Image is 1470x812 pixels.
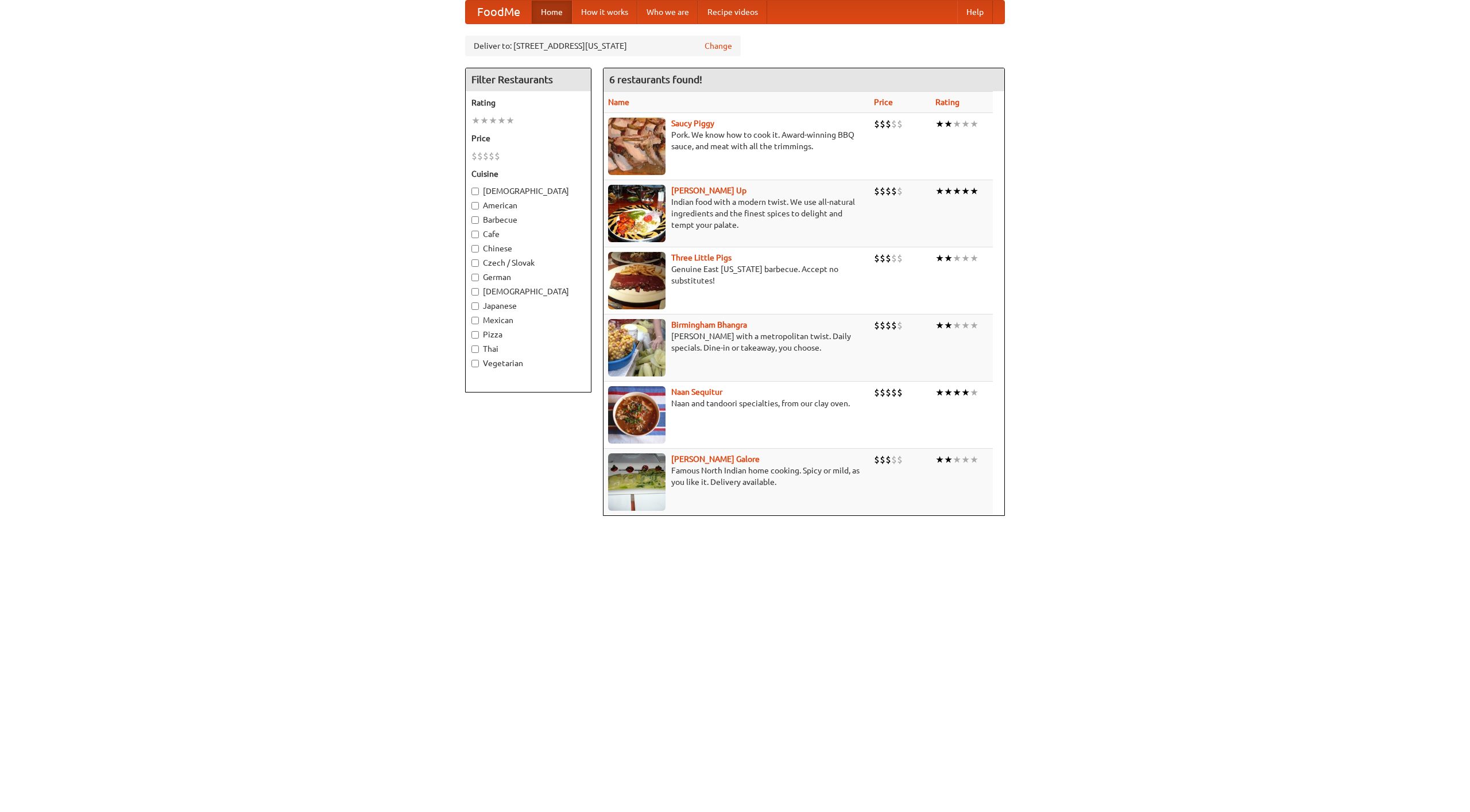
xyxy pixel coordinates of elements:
[471,228,585,240] label: Cafe
[471,317,479,324] input: Mexican
[885,386,891,399] li: $
[471,216,479,224] input: Barbecue
[885,252,891,265] li: $
[471,168,585,180] h5: Cuisine
[880,252,885,265] li: $
[471,245,479,252] input: Chinese
[608,465,865,488] p: Famous North Indian home cooking. Spicy or mild, as you like it. Delivery available.
[471,314,585,326] label: Mexican
[466,1,532,24] a: FoodMe
[935,386,944,399] li: ★
[885,319,891,332] li: $
[891,386,897,399] li: $
[471,360,479,367] input: Vegetarian
[970,453,978,466] li: ★
[944,185,953,197] li: ★
[885,118,891,130] li: $
[935,453,944,466] li: ★
[891,319,897,332] li: $
[944,386,953,399] li: ★
[608,129,865,152] p: Pork. We know how to cook it. Award-winning BBQ sauce, and meat with all the trimmings.
[471,114,480,127] li: ★
[970,386,978,399] li: ★
[935,252,944,265] li: ★
[953,319,961,332] li: ★
[466,68,591,91] h4: Filter Restaurants
[608,196,865,231] p: Indian food with a modern twist. We use all-natural ingredients and the finest spices to delight ...
[671,320,747,329] a: Birmingham Bhangra
[608,263,865,286] p: Genuine East [US_STATE] barbecue. Accept no substitutes!
[608,331,865,353] p: [PERSON_NAME] with a metropolitan twist. Daily specials. Dine-in or takeaway, you choose.
[480,114,489,127] li: ★
[506,114,514,127] li: ★
[471,200,585,211] label: American
[608,398,865,409] p: Naan and tandoori specialties, from our clay oven.
[880,386,885,399] li: $
[944,252,953,265] li: ★
[961,118,970,130] li: ★
[477,150,483,162] li: $
[671,186,746,195] b: [PERSON_NAME] Up
[471,97,585,108] h5: Rating
[471,185,585,197] label: [DEMOGRAPHIC_DATA]
[957,1,993,24] a: Help
[944,453,953,466] li: ★
[608,252,666,309] img: littlepigs.jpg
[935,98,960,107] a: Rating
[471,329,585,340] label: Pizza
[471,214,585,226] label: Barbecue
[885,453,891,466] li: $
[471,288,479,296] input: [DEMOGRAPHIC_DATA]
[953,118,961,130] li: ★
[897,252,903,265] li: $
[961,386,970,399] li: ★
[874,252,880,265] li: $
[874,386,880,399] li: $
[874,185,880,197] li: $
[891,118,897,130] li: $
[874,453,880,466] li: $
[465,36,741,56] div: Deliver to: [STREET_ADDRESS][US_STATE]
[471,202,479,209] input: American
[497,114,506,127] li: ★
[671,119,714,128] a: Saucy Piggy
[953,185,961,197] li: ★
[961,453,970,466] li: ★
[698,1,767,24] a: Recipe videos
[471,231,479,238] input: Cafe
[961,185,970,197] li: ★
[885,185,891,197] li: $
[471,345,479,353] input: Thai
[944,118,953,130] li: ★
[705,40,732,52] a: Change
[970,185,978,197] li: ★
[471,331,479,339] input: Pizza
[961,319,970,332] li: ★
[471,271,585,283] label: German
[471,358,585,369] label: Vegetarian
[961,252,970,265] li: ★
[471,300,585,312] label: Japanese
[471,188,479,195] input: [DEMOGRAPHIC_DATA]
[953,386,961,399] li: ★
[532,1,572,24] a: Home
[935,118,944,130] li: ★
[671,253,732,262] a: Three Little Pigs
[953,453,961,466] li: ★
[471,150,477,162] li: $
[897,386,903,399] li: $
[608,453,666,511] img: currygalore.jpg
[970,319,978,332] li: ★
[874,319,880,332] li: $
[671,454,760,464] a: [PERSON_NAME] Galore
[891,185,897,197] li: $
[609,74,702,85] ng-pluralize: 6 restaurants found!
[483,150,489,162] li: $
[874,118,880,130] li: $
[471,133,585,144] h5: Price
[970,118,978,130] li: ★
